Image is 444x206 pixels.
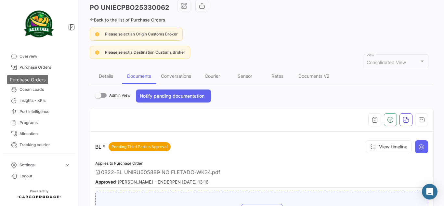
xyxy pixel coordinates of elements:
[20,98,70,103] span: Insights - KPIs
[20,131,70,137] span: Allocation
[366,140,411,153] button: View timeline
[5,128,73,139] a: Allocation
[5,139,73,150] a: Tracking courier
[109,91,131,99] span: Admin View
[5,117,73,128] a: Programs
[20,162,62,168] span: Settings
[5,106,73,117] a: Port Intelligence
[5,95,73,106] a: Insights - KPIs
[20,142,70,148] span: Tracking courier
[20,64,70,70] span: Purchase Orders
[20,120,70,126] span: Programs
[105,50,185,55] span: Please select a Destination Customs Broker
[90,3,169,12] h3: PO UNIECPBO25330062
[20,53,70,59] span: Overview
[127,73,151,79] div: Documents
[20,173,70,179] span: Logout
[271,73,283,79] div: Rates
[64,162,70,168] span: expand_more
[90,17,165,22] a: Back to the list of Purchase Orders
[5,51,73,62] a: Overview
[20,109,70,115] span: Port Intelligence
[422,184,437,199] div: Abrir Intercom Messenger
[367,60,406,65] mat-select-trigger: Consolidated View
[5,84,73,95] a: Ocean Loads
[5,150,73,161] a: Sensors
[7,75,48,84] div: Purchase Orders
[99,73,113,79] div: Details
[5,62,73,73] a: Purchase Orders
[136,89,211,103] button: Notify pending documentation
[95,179,208,185] small: - [PERSON_NAME] - ENDERPEN [DATE] 13:16
[101,169,220,175] span: 0822-BL UNIRU005889 NO FLETADO-WK34.pdf
[238,73,252,79] div: Sensor
[105,32,178,36] span: Please select an Origin Customs Broker
[20,87,70,92] span: Ocean Loads
[95,161,142,166] span: Applies to Purchase Order
[161,73,191,79] div: Conversations
[111,144,168,150] span: Pending Third Parties Approval
[298,73,329,79] div: Documents V2
[205,73,220,79] div: Courier
[23,8,55,40] img: agzulasa-logo.png
[95,179,116,185] b: Approved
